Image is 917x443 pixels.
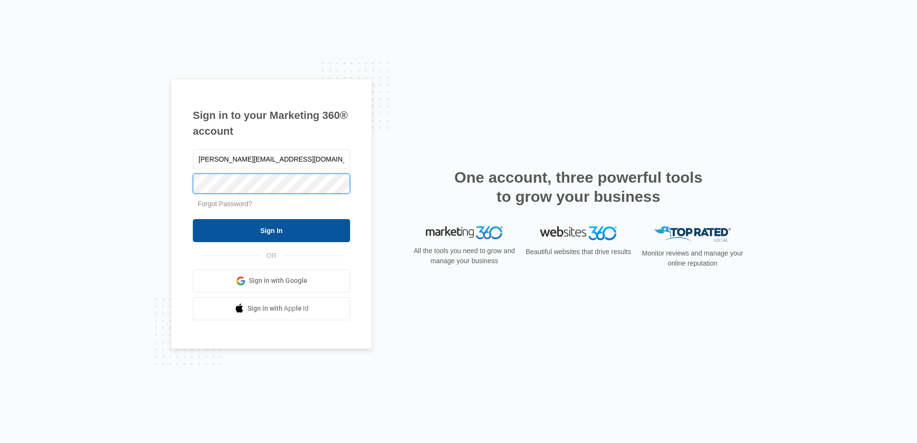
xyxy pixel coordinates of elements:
a: Forgot Password? [198,200,252,208]
span: Sign in with Apple Id [247,303,309,314]
input: Sign In [193,219,350,242]
h1: Sign in to your Marketing 360® account [193,107,350,139]
p: All the tools you need to grow and manage your business [411,246,518,266]
a: Sign in with Apple Id [193,297,350,320]
input: Email [193,149,350,169]
span: Sign in with Google [249,276,307,286]
img: Top Rated Local [654,226,731,242]
span: OR [260,251,283,261]
p: Monitor reviews and manage your online reputation [639,248,746,268]
h2: One account, three powerful tools to grow your business [451,168,705,206]
p: Beautiful websites that drive results [525,247,632,257]
a: Sign in with Google [193,269,350,292]
img: Marketing 360 [426,226,503,240]
img: Websites 360 [540,226,617,240]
